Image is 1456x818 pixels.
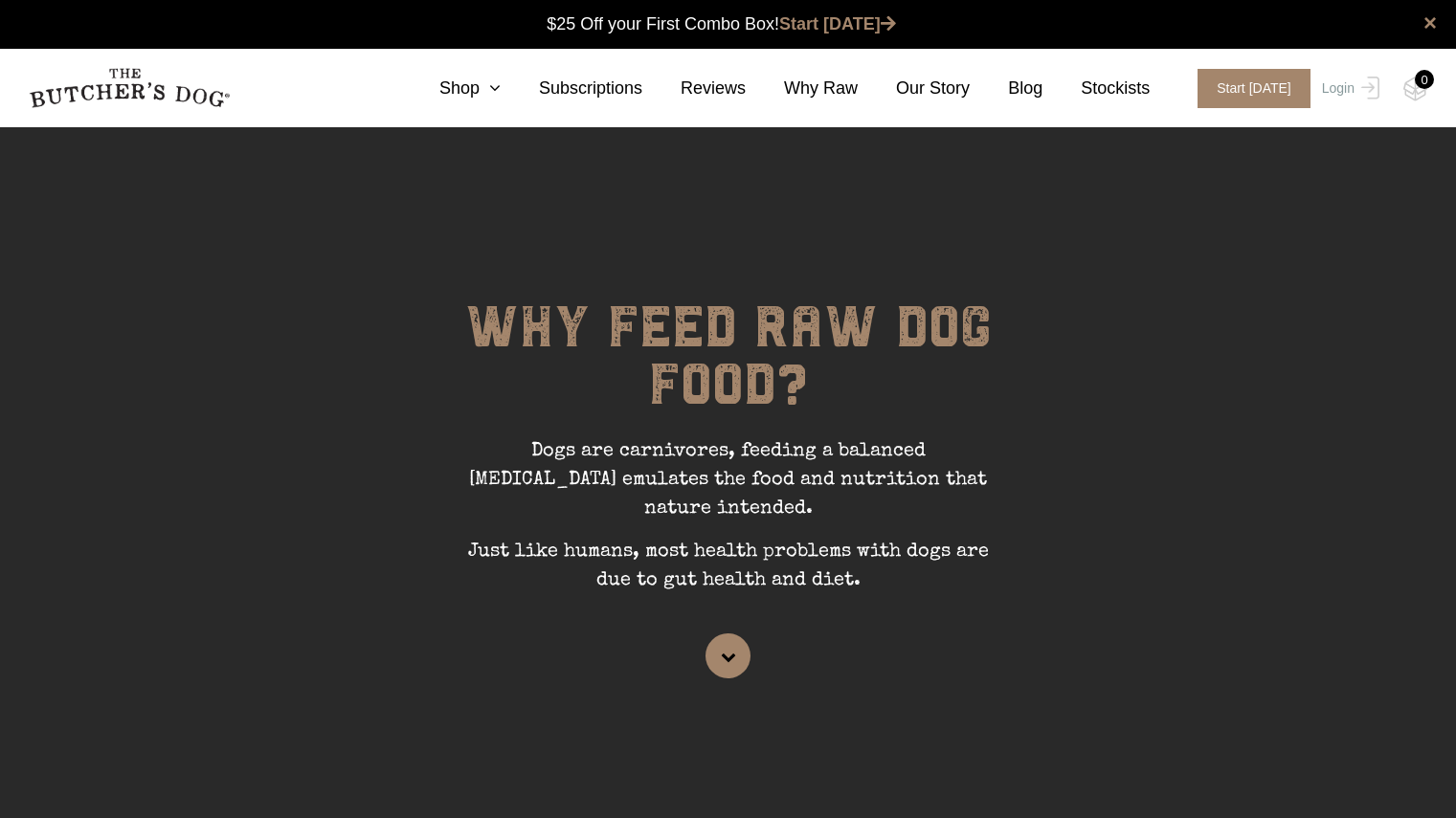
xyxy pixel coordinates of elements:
a: close [1423,11,1437,34]
a: Start [DATE] [1178,69,1317,108]
a: Reviews [642,76,746,101]
a: Login [1317,69,1379,108]
div: 0 [1415,70,1434,89]
a: Subscriptions [501,76,642,101]
a: Start [DATE] [779,14,896,33]
a: Why Raw [746,76,858,101]
a: Blog [970,76,1042,101]
a: Our Story [858,76,970,101]
a: Stockists [1042,76,1150,101]
p: Just like humans, most health problems with dogs are due to gut health and diet. [441,538,1016,609]
h1: WHY FEED RAW DOG FOOD? [441,298,1016,437]
p: Dogs are carnivores, feeding a balanced [MEDICAL_DATA] emulates the food and nutrition that natur... [441,437,1016,538]
img: TBD_Cart-Empty.png [1403,77,1427,101]
span: Start [DATE] [1198,69,1310,108]
a: Shop [401,76,501,101]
